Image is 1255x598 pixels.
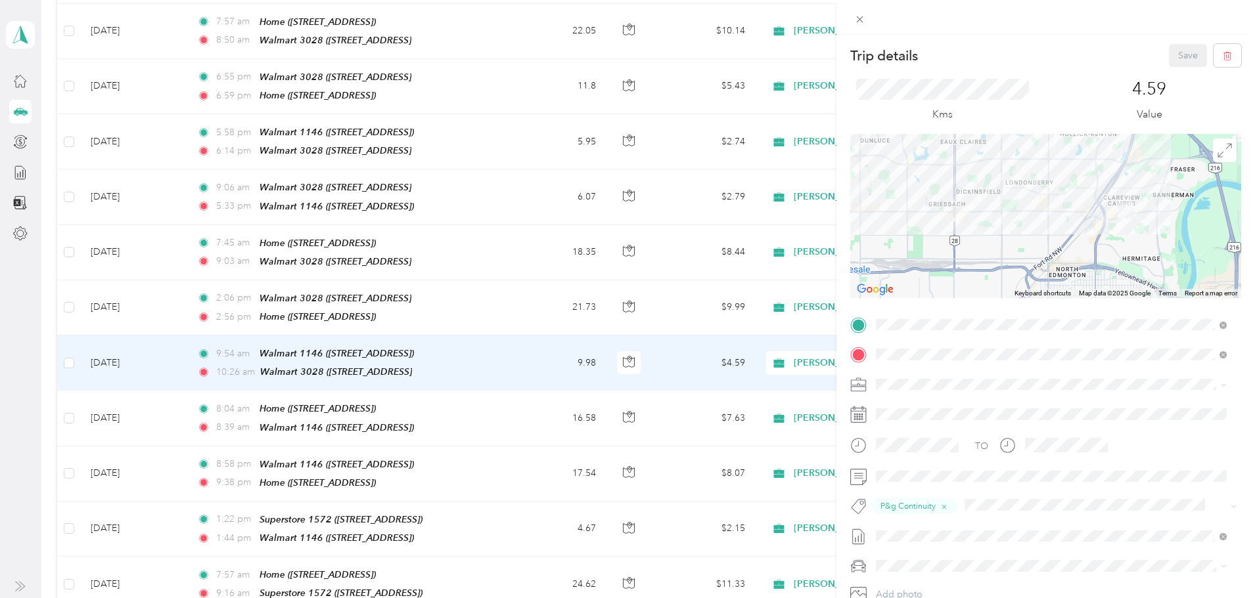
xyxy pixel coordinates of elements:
[932,106,953,123] p: Kms
[1185,289,1237,297] a: Report a map error
[1181,524,1255,598] iframe: Everlance-gr Chat Button Frame
[850,47,918,65] p: Trip details
[854,281,897,298] a: Open this area in Google Maps (opens a new window)
[1137,106,1162,123] p: Value
[880,500,936,512] span: P&g Continuity
[975,439,988,453] div: TO
[1158,289,1177,297] a: Terms (opens in new tab)
[1079,289,1151,297] span: Map data ©2025 Google
[871,498,957,515] button: P&g Continuity
[854,281,897,298] img: Google
[1015,289,1071,298] button: Keyboard shortcuts
[1132,79,1166,100] p: 4.59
